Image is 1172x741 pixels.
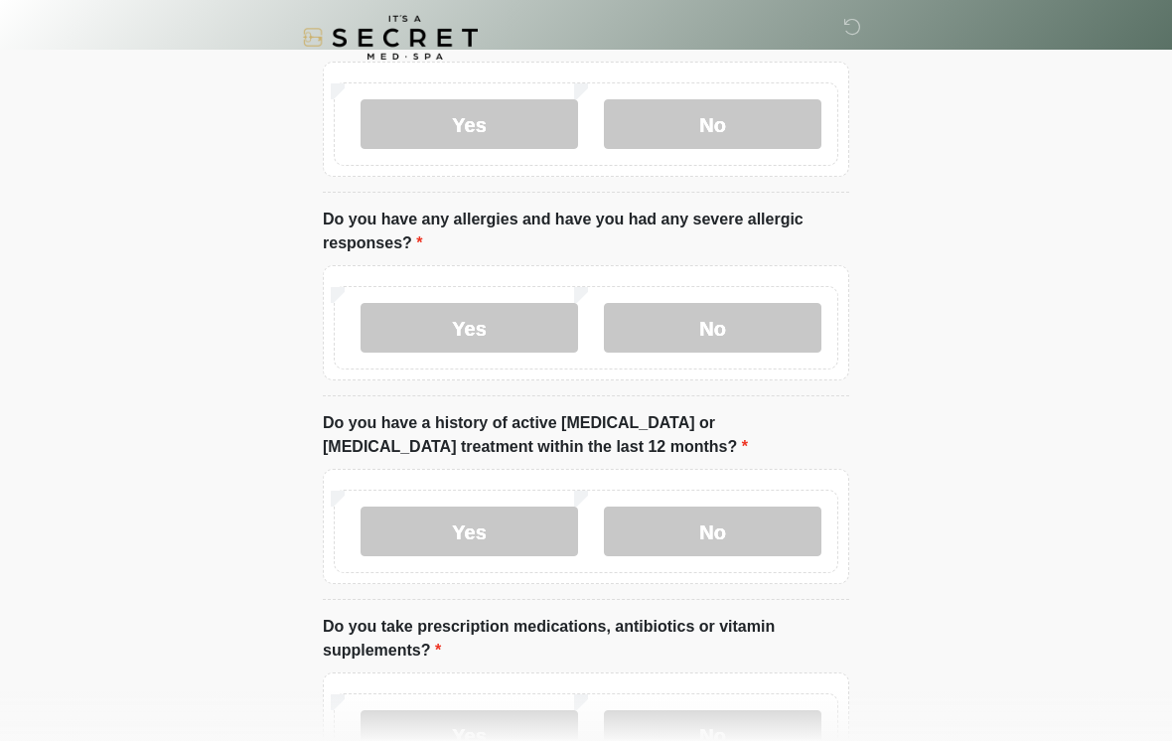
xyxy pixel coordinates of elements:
img: It's A Secret Med Spa Logo [303,15,478,60]
label: Do you have a history of active [MEDICAL_DATA] or [MEDICAL_DATA] treatment within the last 12 mon... [323,411,849,459]
label: Yes [361,99,578,149]
label: Yes [361,303,578,353]
label: Do you have any allergies and have you had any severe allergic responses? [323,208,849,255]
label: Do you take prescription medications, antibiotics or vitamin supplements? [323,615,849,663]
label: No [604,507,821,556]
label: No [604,99,821,149]
label: Yes [361,507,578,556]
label: No [604,303,821,353]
